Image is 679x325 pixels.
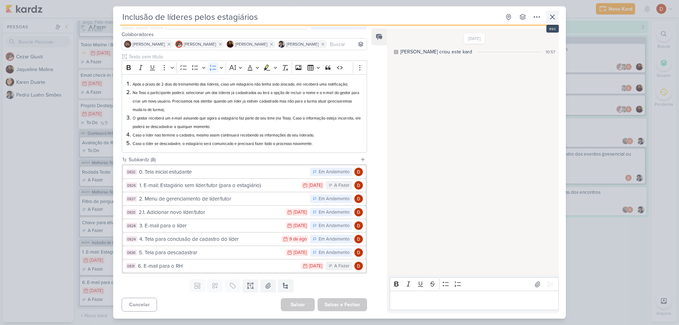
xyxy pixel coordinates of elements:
div: [DATE] [294,224,307,228]
div: Em Andamento [319,196,349,203]
div: [DATE] [309,183,322,188]
div: Editor toolbar [390,277,559,291]
button: Cancelar [122,298,157,312]
span: O gestor receberá um e-mail avisando que agora o estagiário faz parte do seu time (na Tess). Caso... [133,116,361,129]
div: A Fazer [334,182,349,189]
div: Danilo Leite [124,41,131,48]
div: 5. Tela para descadastrar [139,249,282,257]
img: Davi Elias Teixeira [354,262,363,270]
div: esc [546,25,559,33]
div: 3. E-mail para o líder [139,222,282,230]
img: Pedro Luahn Simões [278,41,285,48]
img: Davi Elias Teixeira [354,221,363,230]
div: 9 de ago [289,237,307,242]
img: Davi Elias Teixeira [354,168,363,176]
div: [DATE] [294,250,307,255]
div: [PERSON_NAME] criou este kard [400,48,472,56]
div: Subkardz (8) [129,156,357,163]
div: DE33 [126,209,137,215]
div: DE30 [126,250,137,255]
input: Texto sem título [127,53,367,60]
img: Davi Elias Teixeira [354,248,363,257]
div: 4. Tela para conclusão de cadastro do líder [139,235,278,243]
button: DE30 5. Tela para descadastrar [DATE] Em Andamento [123,246,366,259]
span: Caso o líder se descadastre, o estagiário será comunicado e precisará fazer todo o processo novam... [133,141,313,146]
div: Editor toolbar [122,60,367,74]
div: DE31 [126,263,136,269]
span: [PERSON_NAME] [235,41,267,47]
div: Em Andamento [319,249,349,256]
img: Davi Elias Teixeira [354,235,363,243]
button: DE26 1. E-mail: Estagiário sem líder/tutor (para o estagiário) [DATE] A Fazer [123,179,366,192]
button: DE27 2. Menu de gerenciamento de líder/tutor Em Andamento [123,192,366,205]
button: DE33 2.1. Adicionar novo líder/tutor [DATE] Em Andamento [123,206,366,219]
button: DE29 4. Tela para conclusão de cadastro do líder 9 de ago Em Andamento [123,233,366,245]
div: 2. Menu de gerenciamento de líder/tutor [139,195,307,203]
img: Jaqueline Molina [227,41,234,48]
div: DE32 [126,169,137,175]
span: [PERSON_NAME] [286,41,319,47]
div: 6. E-mail para o RH [138,262,298,270]
img: Davi Elias Teixeira [354,195,363,203]
span: Na Tess o participante poderá: selecionar um dos líderes já cadastrados ou terá a opção de inclui... [133,91,359,112]
div: [DATE] [294,210,307,215]
img: Davi Elias Teixeira [354,208,363,216]
p: DL [126,43,130,46]
button: DE31 6. E-mail para o RH [DATE] A Fazer [123,260,366,272]
div: Em Andamento [319,169,349,176]
input: Buscar [329,40,365,48]
div: 2.1. Adicionar novo líder/tutor [139,208,282,216]
div: Em Andamento [319,236,349,243]
button: DE32 0. Tela inicial estudante Em Andamento [123,166,366,178]
img: Cezar Giusti [175,41,182,48]
div: 10:57 [546,49,555,55]
span: Caso o líder nao termine o cadastro, mesmo assim continuará recebendo as informações do seu lider... [133,133,314,138]
div: DE26 [126,182,137,188]
span: [PERSON_NAME] [133,41,165,47]
div: 0. Tela inicial estudante [139,168,307,176]
div: A Fazer [334,263,349,270]
div: Editor editing area: main [390,291,559,310]
span: Após o prazo de 2 dias do treinamento dos líderes, caso um estagiário não tenha sido alocado, ele... [133,82,348,87]
button: DE28 3. E-mail para o líder [DATE] Em Andamento [123,219,366,232]
img: Davi Elias Teixeira [354,181,363,190]
input: Kard Sem Título [120,11,501,23]
div: DE27 [126,196,137,202]
div: Em Andamento [319,209,349,216]
div: DE29 [126,236,137,242]
span: [PERSON_NAME] [184,41,216,47]
div: 1. E-mail: Estagiário sem líder/tutor (para o estagiário) [139,181,298,190]
div: [DATE] [309,264,322,268]
div: Colaboradores [122,31,367,38]
div: Editor editing area: main [122,74,367,153]
div: Em Andamento [319,222,349,230]
div: DE28 [126,223,137,228]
